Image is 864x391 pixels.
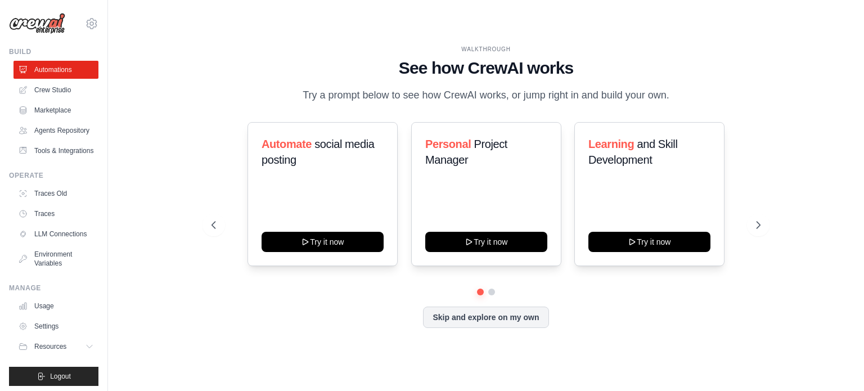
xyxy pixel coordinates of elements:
p: Try a prompt below to see how CrewAI works, or jump right in and build your own. [297,87,675,104]
span: Automate [262,138,312,150]
a: Automations [13,61,98,79]
a: Traces Old [13,185,98,203]
div: Build [9,47,98,56]
span: Project Manager [425,138,507,166]
a: LLM Connections [13,225,98,243]
span: and Skill Development [588,138,677,166]
a: Usage [13,297,98,315]
a: Crew Studio [13,81,98,99]
iframe: Chat Widget [808,337,864,391]
button: Skip and explore on my own [423,307,548,328]
button: Try it now [425,232,547,252]
span: Resources [34,342,66,351]
a: Environment Variables [13,245,98,272]
span: Learning [588,138,634,150]
a: Settings [13,317,98,335]
button: Resources [13,338,98,356]
button: Logout [9,367,98,386]
div: Manage [9,284,98,293]
span: Logout [50,372,71,381]
span: Personal [425,138,471,150]
a: Agents Repository [13,122,98,140]
span: social media posting [262,138,375,166]
a: Marketplace [13,101,98,119]
button: Try it now [588,232,710,252]
a: Tools & Integrations [13,142,98,160]
div: WALKTHROUGH [211,45,760,53]
a: Traces [13,205,98,223]
img: Logo [9,13,65,34]
div: Operate [9,171,98,180]
h1: See how CrewAI works [211,58,760,78]
button: Try it now [262,232,384,252]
